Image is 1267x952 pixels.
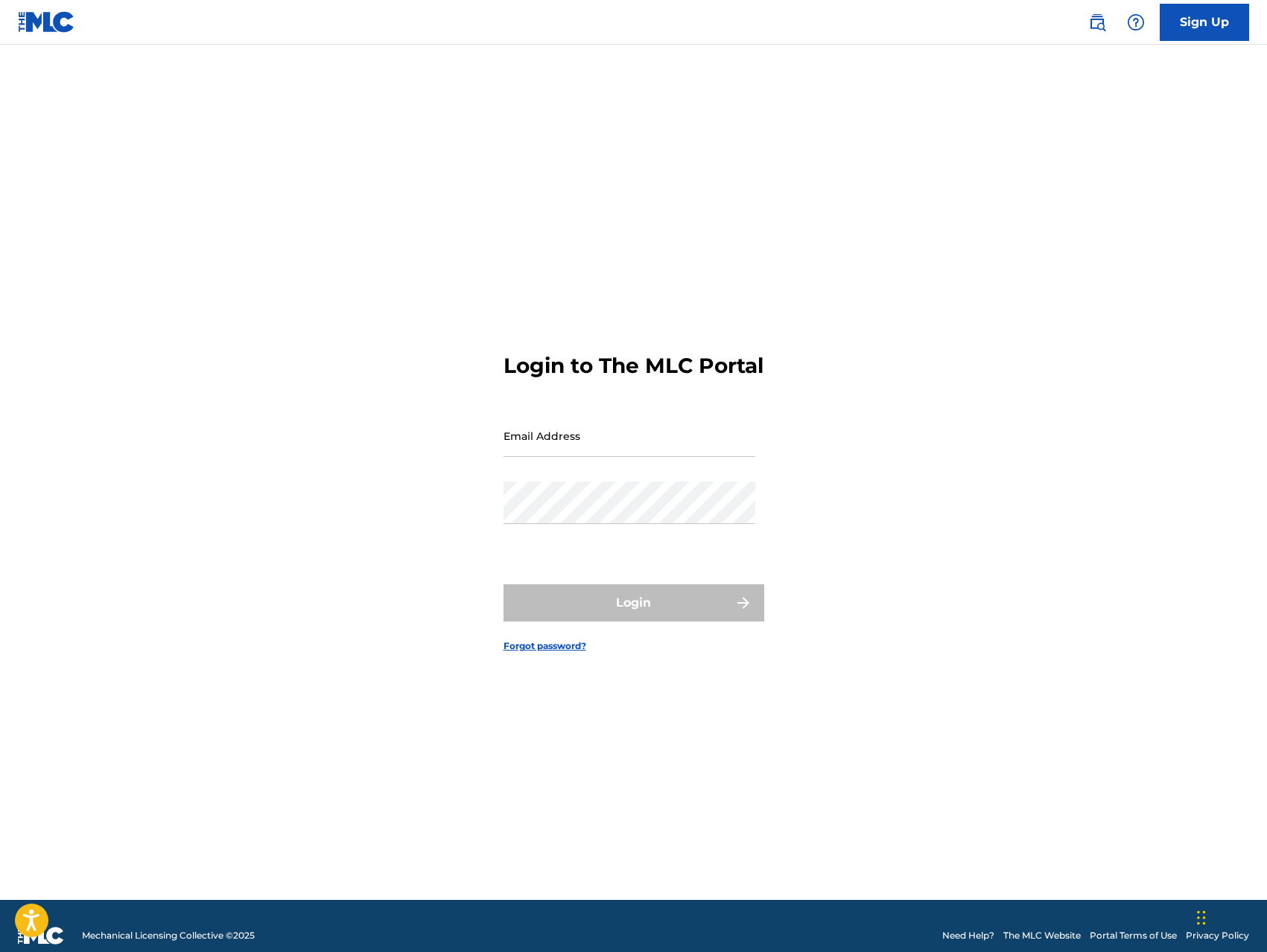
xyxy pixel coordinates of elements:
[1082,7,1112,37] a: Public Search
[1127,13,1145,31] img: help
[1090,929,1177,942] a: Portal Terms of Use
[82,929,255,942] span: Mechanical Licensing Collective © 2025
[1088,13,1106,31] img: search
[942,929,994,942] a: Need Help?
[1160,4,1249,41] a: Sign Up
[1186,929,1249,942] a: Privacy Policy
[18,11,75,33] img: MLC Logo
[18,927,64,945] img: logo
[504,639,586,653] a: Forgot password?
[1121,7,1151,37] div: Help
[1193,881,1267,952] iframe: Chat Widget
[1197,895,1206,940] div: Drag
[1003,929,1081,942] a: The MLC Website
[504,353,763,379] h3: Login to The MLC Portal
